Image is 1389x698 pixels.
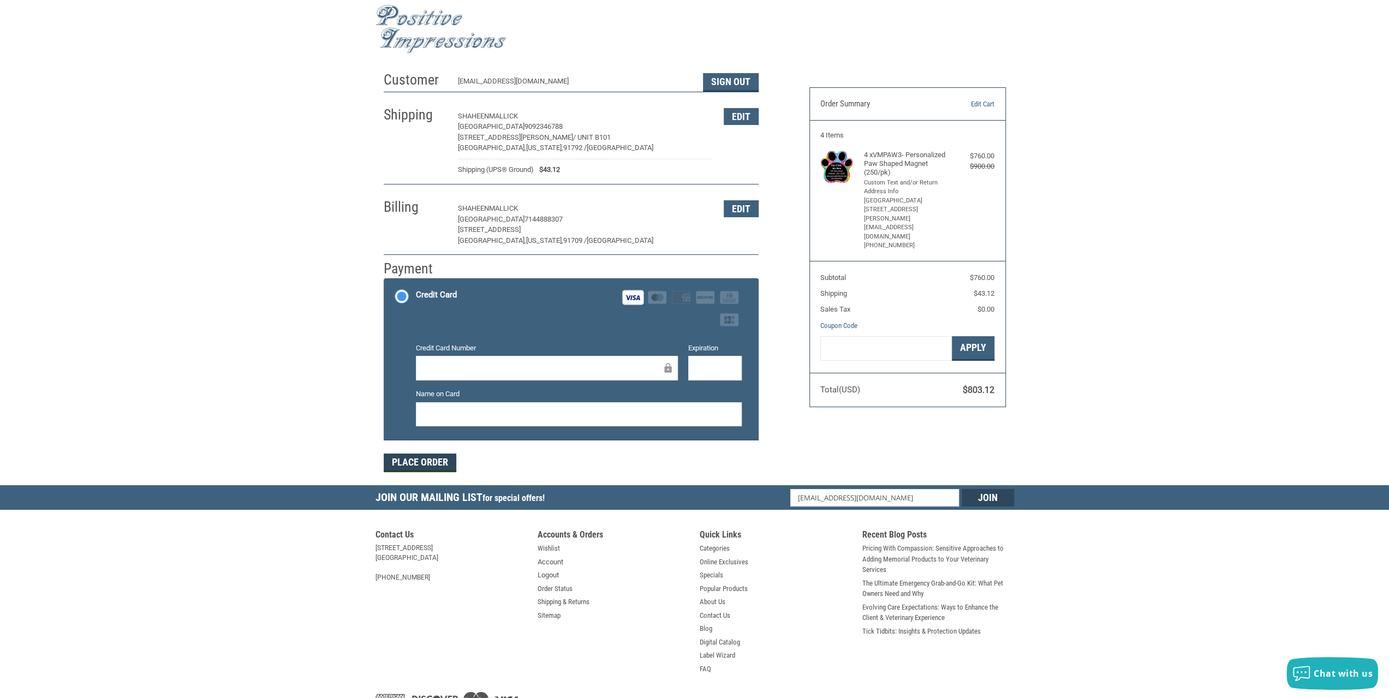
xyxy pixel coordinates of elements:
[573,133,611,141] span: / UNIT B101
[820,99,939,110] h3: Order Summary
[384,71,448,89] h2: Customer
[864,151,949,177] h4: 4 x VMPAW3- Personalized Paw Shaped Magnet (250/pk)
[538,570,559,581] a: Logout
[524,215,563,223] span: 7144888307
[458,144,526,152] span: [GEOGRAPHIC_DATA],
[587,144,653,152] span: [GEOGRAPHIC_DATA]
[962,489,1014,506] input: Join
[458,225,521,234] span: [STREET_ADDRESS]
[700,596,725,607] a: About Us
[688,343,742,354] label: Expiration
[458,112,489,120] span: SHAHEEN
[820,336,952,361] input: Gift Certificate or Coupon Code
[538,610,561,621] a: Sitemap
[384,454,456,472] button: Place Order
[977,305,994,313] span: $0.00
[458,122,524,130] span: [GEOGRAPHIC_DATA]
[820,305,850,313] span: Sales Tax
[375,529,527,543] h5: Contact Us
[375,5,506,53] img: Positive Impressions
[538,583,573,594] a: Order Status
[862,578,1014,599] a: The Ultimate Emergency Grab-and-Go Kit: What Pet Owners Need and Why
[416,286,457,304] div: Credit Card
[970,273,994,282] span: $760.00
[700,557,748,568] a: Online Exclusives
[862,529,1014,543] h5: Recent Blog Posts
[700,543,730,554] a: Categories
[790,489,959,506] input: Email
[820,131,994,140] h3: 4 Items
[416,343,678,354] label: Credit Card Number
[526,144,563,152] span: [US_STATE],
[820,321,857,330] a: Coupon Code
[862,602,1014,623] a: Evolving Care Expectations: Ways to Enhance the Client & Veterinary Experience
[724,108,759,125] button: Edit
[724,200,759,217] button: Edit
[524,122,563,130] span: 9092346788
[1286,657,1378,690] button: Chat with us
[939,99,994,110] a: Edit Cart
[538,529,689,543] h5: Accounts & Orders
[538,543,560,554] a: Wishlist
[489,112,518,120] span: MALLICK
[458,204,489,212] span: SHAHEEN
[563,144,587,152] span: 91792 /
[458,236,526,244] span: [GEOGRAPHIC_DATA],
[864,178,949,250] li: Custom Text and/or Return Address Info [GEOGRAPHIC_DATA] [STREET_ADDRESS][PERSON_NAME] [EMAIL_ADD...
[700,623,712,634] a: Blog
[375,485,550,513] h5: Join Our Mailing List
[862,626,981,637] a: Tick Tidbits: Insights & Protection Updates
[700,664,711,675] a: FAQ
[526,236,563,244] span: [US_STATE],
[952,336,994,361] button: Apply
[416,389,742,399] label: Name on Card
[587,236,653,244] span: [GEOGRAPHIC_DATA]
[384,260,448,278] h2: Payment
[384,106,448,124] h2: Shipping
[458,215,524,223] span: [GEOGRAPHIC_DATA]
[489,204,518,212] span: MALLICK
[482,493,545,503] span: for special offers!
[458,133,573,141] span: [STREET_ADDRESS][PERSON_NAME]
[951,151,994,162] div: $760.00
[862,543,1014,575] a: Pricing With Compassion: Sensitive Approaches to Adding Memorial Products to Your Veterinary Serv...
[951,161,994,172] div: $900.00
[700,650,735,661] a: Label Wizard
[820,385,860,395] span: Total (USD)
[534,164,560,175] span: $43.12
[384,198,448,216] h2: Billing
[700,570,723,581] a: Specials
[703,73,759,92] button: Sign Out
[563,236,587,244] span: 91709 /
[538,557,563,568] a: Account
[700,583,748,594] a: Popular Products
[1314,667,1373,679] span: Chat with us
[700,610,730,621] a: Contact Us
[700,529,851,543] h5: Quick Links
[538,596,589,607] a: Shipping & Returns
[700,637,740,648] a: Digital Catalog
[458,164,534,175] span: Shipping (UPS® Ground)
[820,273,846,282] span: Subtotal
[820,289,847,297] span: Shipping
[963,385,994,395] span: $803.12
[375,543,527,582] address: [STREET_ADDRESS] [GEOGRAPHIC_DATA] [PHONE_NUMBER]
[458,76,692,92] div: [EMAIL_ADDRESS][DOMAIN_NAME]
[974,289,994,297] span: $43.12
